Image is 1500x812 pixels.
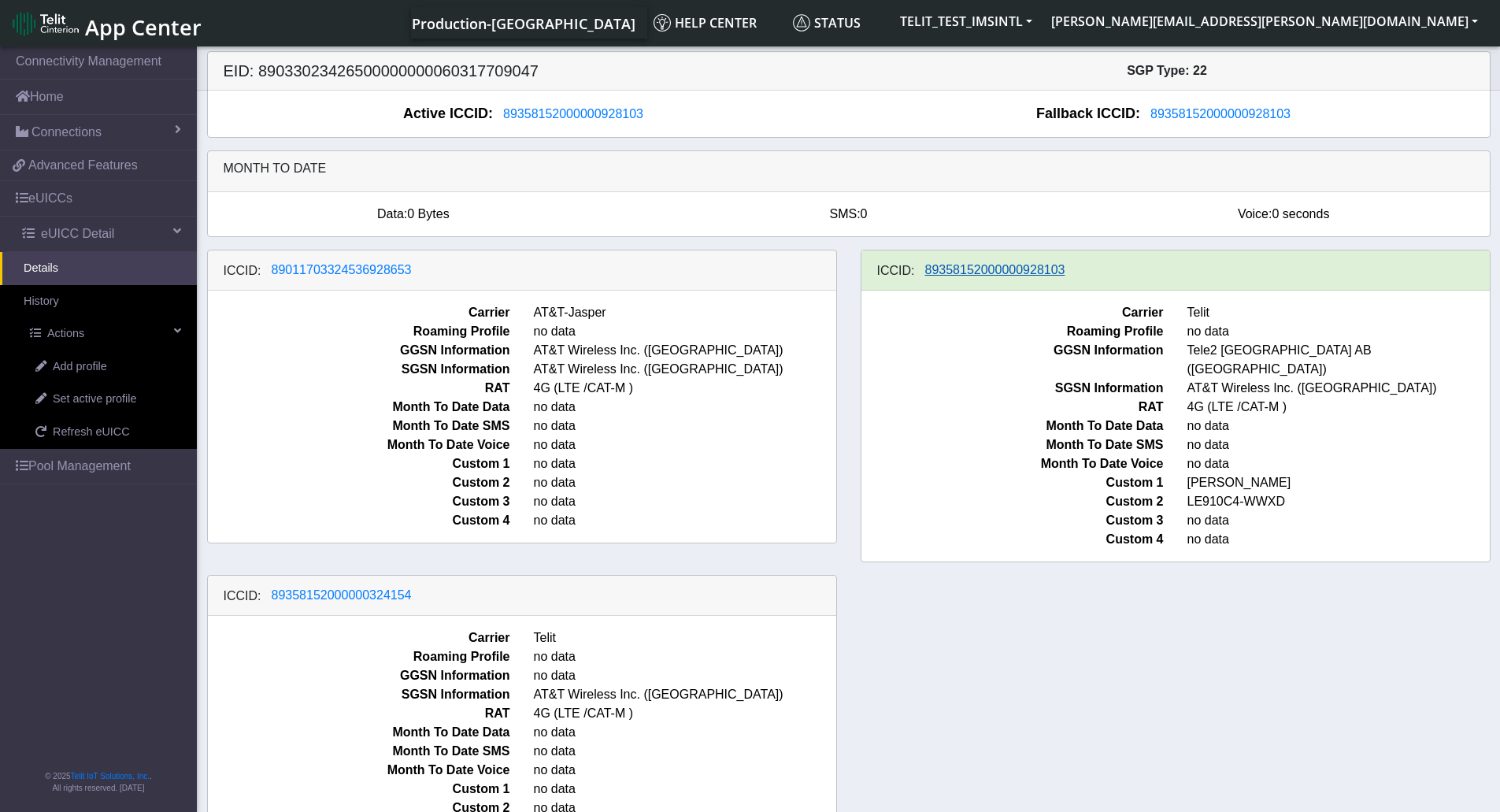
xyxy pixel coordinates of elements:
span: Telit [522,628,848,647]
a: App Center [13,6,199,40]
span: no data [522,761,848,780]
span: 89358152000000324154 [272,588,412,602]
span: eUICC Detail [41,224,114,243]
span: no data [522,436,848,454]
span: 89358152000000928103 [1150,107,1291,121]
span: Custom 1 [850,473,1176,492]
span: Carrier [196,628,522,647]
span: Add profile [53,358,107,376]
button: [PERSON_NAME][EMAIL_ADDRESS][PERSON_NAME][DOMAIN_NAME] [1042,7,1487,35]
a: Status [787,7,891,39]
button: 89358152000000928103 [1140,104,1301,124]
span: 89358152000000928103 [925,263,1065,276]
span: no data [522,322,848,341]
span: Month To Date Data [196,398,522,417]
span: AT&T Wireless Inc. ([GEOGRAPHIC_DATA]) [522,341,848,360]
span: Connections [31,123,102,142]
span: RAT [850,398,1176,417]
span: Custom 4 [850,530,1176,549]
span: no data [522,742,848,761]
a: Refresh eUICC [12,416,197,449]
span: Month To Date SMS [196,417,522,436]
a: Your current platform instance [411,7,635,39]
span: Carrier [196,303,522,322]
span: no data [522,511,848,530]
h6: ICCID: [224,263,261,278]
span: Help center [654,14,757,32]
span: Custom 4 [196,511,522,530]
a: Set active profile [12,383,197,416]
span: SMS: [829,207,860,221]
span: Production-[GEOGRAPHIC_DATA] [412,14,635,33]
span: App Center [85,13,202,42]
span: SGSN Information [196,685,522,704]
span: 4G (LTE /CAT-M ) [522,704,848,723]
span: Active ICCID: [403,103,493,124]
span: Month To Date Voice [196,761,522,780]
span: AT&T-Jasper [522,303,848,322]
span: Roaming Profile [196,322,522,341]
span: GGSN Information [196,341,522,360]
span: Set active profile [53,391,136,408]
span: Custom 3 [196,492,522,511]
a: Add profile [12,350,197,384]
span: Roaming Profile [850,322,1176,341]
span: Advanced Features [28,156,138,175]
button: TELIT_TEST_IMSINTL [891,7,1042,35]
span: Month To Date Voice [196,436,522,454]
span: Refresh eUICC [53,424,130,441]
span: Custom 1 [196,780,522,799]
span: Voice: [1238,207,1272,221]
span: Data: [377,207,407,221]
span: 4G (LTE /CAT-M ) [522,379,848,398]
span: RAT [196,379,522,398]
span: no data [522,666,848,685]
span: Month To Date SMS [196,742,522,761]
span: 89011703324536928653 [272,263,412,276]
span: Carrier [850,303,1176,322]
span: Status [793,14,861,32]
span: GGSN Information [850,341,1176,379]
span: Month To Date Data [196,723,522,742]
button: 89358152000000324154 [261,585,422,606]
span: no data [522,647,848,666]
h5: EID: 89033023426500000000060317709047 [212,61,849,80]
a: Actions [6,317,197,350]
button: 89358152000000928103 [493,104,654,124]
a: eUICC Detail [6,217,197,251]
span: no data [522,473,848,492]
button: 89358152000000928103 [915,260,1076,280]
span: SGSN Information [196,360,522,379]
span: no data [522,417,848,436]
span: 0 seconds [1272,207,1329,221]
span: no data [522,723,848,742]
span: 0 [861,207,868,221]
span: 89358152000000928103 [503,107,643,121]
h6: ICCID: [877,263,915,278]
span: Actions [47,325,84,343]
span: SGSN Information [850,379,1176,398]
span: GGSN Information [196,666,522,685]
img: status.svg [793,14,810,32]
a: Telit IoT Solutions, Inc. [71,772,150,780]
img: logo-telit-cinterion-gw-new.png [13,11,79,36]
img: knowledge.svg [654,14,671,32]
span: Fallback ICCID: [1036,103,1140,124]
span: no data [522,454,848,473]
span: no data [522,398,848,417]
span: RAT [196,704,522,723]
span: Month To Date Data [850,417,1176,436]
span: no data [522,492,848,511]
span: Month To Date Voice [850,454,1176,473]
h6: ICCID: [224,588,261,603]
span: AT&T Wireless Inc. ([GEOGRAPHIC_DATA]) [522,360,848,379]
span: no data [522,780,848,799]
span: Roaming Profile [196,647,522,666]
span: Custom 1 [196,454,522,473]
h6: Month to date [224,161,1474,176]
span: SGP Type: 22 [1127,64,1207,77]
span: 0 Bytes [407,207,449,221]
span: Custom 2 [196,473,522,492]
span: AT&T Wireless Inc. ([GEOGRAPHIC_DATA]) [522,685,848,704]
span: Month To Date SMS [850,436,1176,454]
